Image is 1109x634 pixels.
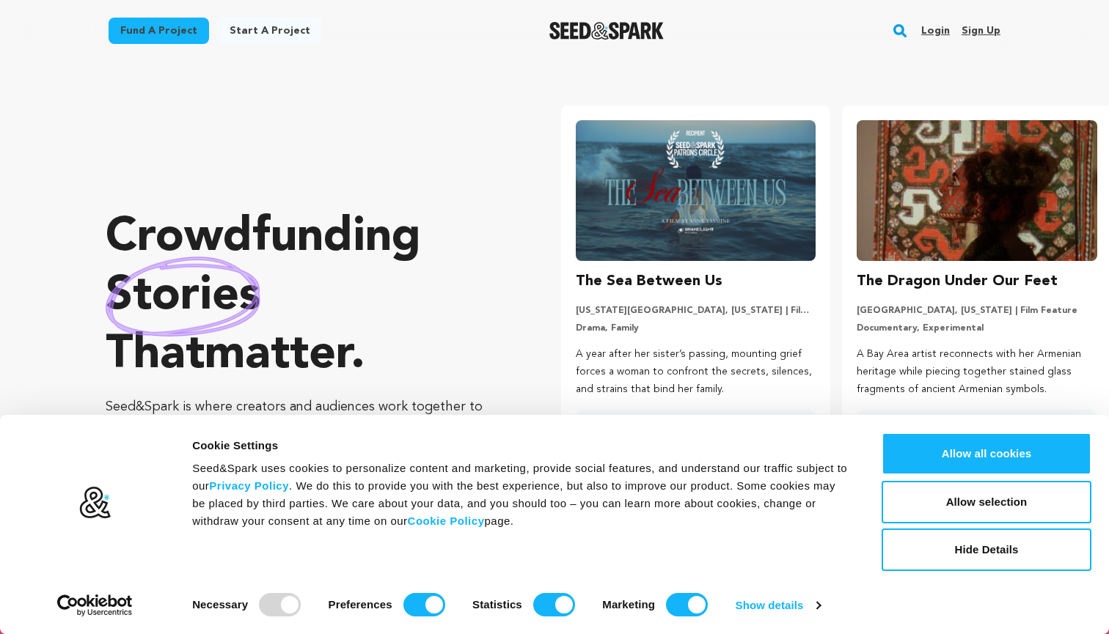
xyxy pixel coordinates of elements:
[576,305,816,317] p: [US_STATE][GEOGRAPHIC_DATA], [US_STATE] | Film Short
[192,437,849,454] div: Cookie Settings
[602,598,655,611] strong: Marketing
[857,410,1097,436] a: Support this project
[209,479,289,492] a: Privacy Policy
[109,18,209,44] a: Fund a project
[857,120,1097,261] img: The Dragon Under Our Feet image
[736,594,821,616] a: Show details
[31,594,159,616] a: Usercentrics Cookiebot - opens in a new window
[106,209,502,385] p: Crowdfunding that .
[882,432,1091,475] button: Allow all cookies
[549,22,665,40] img: Seed&Spark Logo Dark Mode
[192,598,248,611] strong: Necessary
[857,305,1097,317] p: [GEOGRAPHIC_DATA], [US_STATE] | Film Feature
[857,270,1058,293] h3: The Dragon Under Our Feet
[106,257,260,336] img: hand sketched image
[106,397,502,460] p: Seed&Spark is where creators and audiences work together to bring incredible new projects to life...
[549,22,665,40] a: Seed&Spark Homepage
[576,270,722,293] h3: The Sea Between Us
[205,332,351,379] span: matter
[576,120,816,261] img: The Sea Between Us image
[191,587,192,588] legend: Consent Selection
[921,19,950,43] a: Login
[192,460,849,530] div: Seed&Spark uses cookies to personalize content and marketing, provide social features, and unders...
[78,486,111,520] img: logo
[472,598,522,611] strong: Statistics
[882,481,1091,523] button: Allow selection
[408,515,485,527] a: Cookie Policy
[576,322,816,334] p: Drama, Family
[857,346,1097,398] p: A Bay Area artist reconnects with her Armenian heritage while piecing together stained glass frag...
[576,410,816,436] a: Support this project
[882,528,1091,571] button: Hide Details
[218,18,322,44] a: Start a project
[857,322,1097,334] p: Documentary, Experimental
[962,19,1000,43] a: Sign up
[576,346,816,398] p: A year after her sister’s passing, mounting grief forces a woman to confront the secrets, silence...
[329,598,392,611] strong: Preferences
